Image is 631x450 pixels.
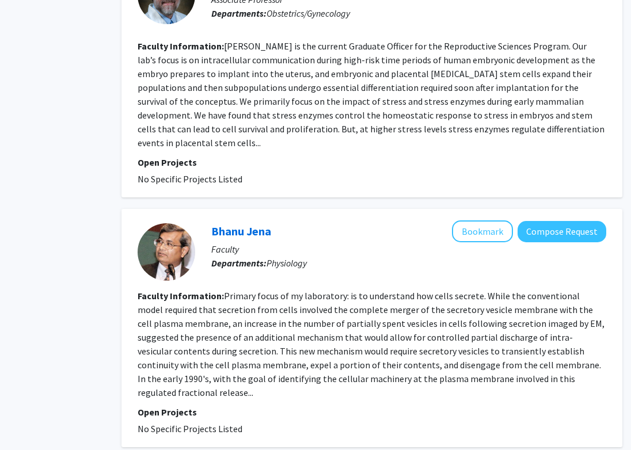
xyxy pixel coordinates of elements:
span: Physiology [267,257,307,269]
span: Obstetrics/Gynecology [267,7,350,19]
p: Open Projects [138,155,606,169]
p: Faculty [211,242,606,256]
span: No Specific Projects Listed [138,423,242,434]
a: Bhanu Jena [211,224,271,238]
span: No Specific Projects Listed [138,173,242,185]
fg-read-more: [PERSON_NAME] is the current Graduate Officer for the Reproductive Sciences Program. Our lab’s fo... [138,40,605,148]
b: Faculty Information: [138,40,224,52]
b: Faculty Information: [138,290,224,302]
b: Departments: [211,257,267,269]
b: Departments: [211,7,267,19]
button: Add Bhanu Jena to Bookmarks [452,220,513,242]
iframe: Chat [9,398,49,441]
p: Open Projects [138,405,606,419]
button: Compose Request to Bhanu Jena [518,221,606,242]
fg-read-more: Primary focus of my laboratory: is to understand how cells secrete. While the conventional model ... [138,290,605,398]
